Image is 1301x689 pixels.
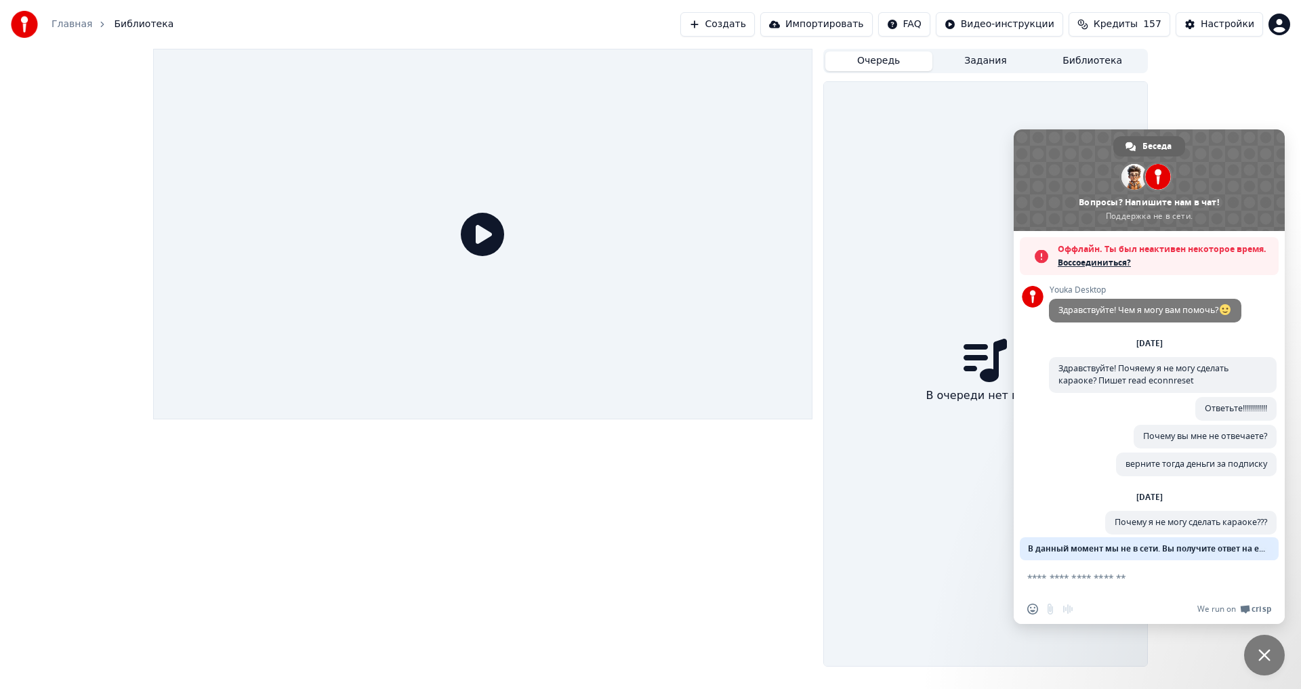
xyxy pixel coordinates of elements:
span: Почему вы мне не отвечаете? [1143,430,1267,442]
div: В очереди нет песен [921,382,1051,409]
button: Кредиты157 [1069,12,1170,37]
button: Создать [680,12,755,37]
img: youka [11,11,38,38]
textarea: Отправьте сообщение... [1027,572,1241,584]
span: Оффлайн. Ты был неактивен некоторое время. [1058,243,1272,256]
div: Беседа [1113,136,1185,156]
span: Вставить emoji [1027,604,1038,614]
button: Видео-инструкции [936,12,1063,37]
span: Кредиты [1094,18,1138,31]
div: [DATE] [1136,493,1163,501]
button: Настройки [1176,12,1263,37]
button: FAQ [878,12,930,37]
button: Задания [932,51,1039,71]
a: Главная [51,18,92,31]
span: В данный момент мы не в сети. Вы получите ответ на email. [1028,537,1271,560]
span: Воссоединиться? [1058,256,1272,270]
span: 157 [1143,18,1161,31]
nav: breadcrumb [51,18,173,31]
button: Импортировать [760,12,873,37]
div: Закрыть чат [1244,635,1285,675]
span: Беседа [1142,136,1172,156]
div: [DATE] [1136,339,1163,348]
span: Здравствуйте! Почяему я не могу сделать караоке? Пишет read econnreset [1058,362,1228,386]
a: We run onCrisp [1197,604,1271,614]
span: Почему я не могу сделать караоке??? [1115,516,1267,528]
button: Очередь [825,51,932,71]
span: We run on [1197,604,1236,614]
span: Ответьте!!!!!!!!!!!! [1205,402,1267,414]
span: Библиотека [114,18,173,31]
button: Библиотека [1039,51,1146,71]
span: Здравствуйте! Чем я могу вам помочь? [1058,304,1232,316]
span: Youka Desktop [1049,285,1241,295]
span: Crisp [1252,604,1271,614]
div: Настройки [1201,18,1254,31]
span: верните тогда деньги за подписку [1126,458,1267,469]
